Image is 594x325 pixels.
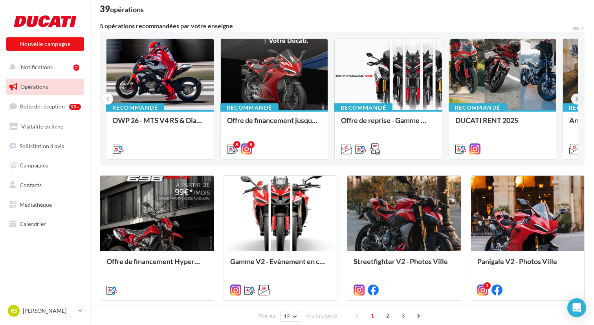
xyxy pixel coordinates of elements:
div: Recommandé [449,103,507,112]
div: DWP 26 - MTS V4 RS & Diavel V4 RS [113,116,207,132]
div: 2 [73,64,79,71]
span: Visibilité en ligne [21,123,63,130]
a: Contacts [5,177,86,193]
span: Boîte de réception [20,103,65,110]
span: 1 [366,309,379,322]
span: résultats/page [304,312,337,319]
a: Boîte de réception99+ [5,98,86,115]
span: Médiathèque [20,201,52,208]
div: Recommandé [220,103,279,112]
div: 3 [484,282,491,289]
div: 5 opérations recommandées par votre enseigne [100,23,572,29]
div: Panigale V2 - Photos Ville [477,257,578,273]
div: 8 [247,141,255,148]
a: Opérations [5,79,86,95]
span: Contacts [20,182,42,188]
div: 8 [233,141,240,148]
div: Offre de financement jusqu'au 30 septembre [227,116,322,132]
span: Campagnes [20,162,48,169]
span: Notifications [21,64,53,70]
span: 12 [284,313,290,319]
a: RS [PERSON_NAME] [6,303,84,318]
div: Recommandé [334,103,392,112]
div: DUCATI RENT 2025 [455,116,550,132]
div: Open Intercom Messenger [567,298,586,317]
span: Sollicitation d'avis [20,142,64,149]
span: Opérations [20,83,48,90]
a: Campagnes [5,157,86,174]
a: Calendrier [5,216,86,232]
div: Recommandé [106,103,164,112]
span: 3 [397,309,409,322]
div: opérations [110,6,144,13]
a: Visibilité en ligne [5,118,86,135]
span: Calendrier [20,220,46,227]
div: Offre de reprise - Gamme MTS V4 [341,116,436,132]
button: Nouvelle campagne [6,37,84,51]
div: Offre de financement Hypermotard 698 Mono [106,257,207,273]
button: Notifications 2 [5,59,82,75]
span: 2 [381,309,394,322]
button: 12 [280,311,300,322]
span: RS [11,307,17,315]
p: [PERSON_NAME] [23,307,75,315]
div: 39 [100,5,144,13]
span: Afficher [258,312,276,319]
div: 99+ [69,104,81,110]
div: Gamme V2 - Evènement en concession [230,257,331,273]
a: Médiathèque [5,196,86,213]
a: Sollicitation d'avis [5,138,86,154]
div: Streetfighter V2 - Photos Ville [354,257,455,273]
